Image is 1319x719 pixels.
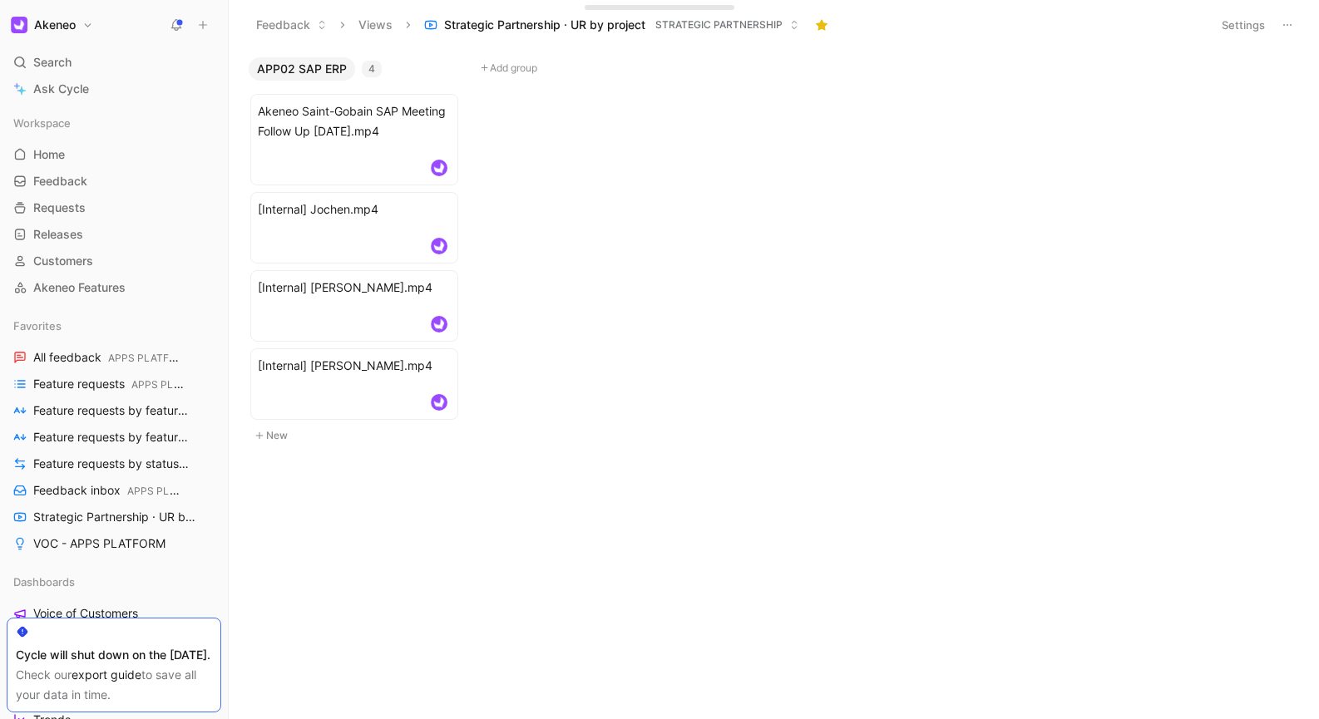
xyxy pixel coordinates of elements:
span: [Internal] Jochen.mp4 [258,199,451,219]
span: All feedback [33,349,180,367]
div: Workspace [7,111,221,135]
a: Feature requestsAPPS PLATFORM [7,372,221,396]
a: [Internal] [PERSON_NAME].mp4logo [250,270,458,342]
button: Add group [475,58,699,78]
button: Strategic Partnership · UR by projectSTRATEGIC PARTNERSHIP [417,12,807,37]
div: APP02 SAP ERP4New [242,50,475,454]
a: export guide [72,667,141,682]
button: AkeneoAkeneo [7,13,97,37]
button: New [249,426,468,446]
a: Feature requests by feature [7,398,221,423]
div: 4 [362,61,382,77]
div: Dashboards [7,569,221,594]
span: APPS PLATFORM [131,378,215,391]
span: Voice of Customers [33,605,138,622]
a: Strategic Partnership · UR by project [7,505,221,529]
span: STRATEGIC PARTNERSHIP [655,17,783,33]
a: [Internal] Jochen.mp4logo [250,192,458,263]
span: Strategic Partnership · UR by project [33,509,197,526]
div: Check our to save all your data in time. [16,665,212,705]
h1: Akeneo [34,17,76,32]
button: APP02 SAP ERP [249,57,355,81]
a: Voice of Customers [7,601,221,626]
span: APPS PLATFORM [108,352,192,364]
span: Feature requests by status [33,456,190,473]
span: Strategic Partnership · UR by project [444,17,645,33]
a: Customers [7,249,221,273]
a: Home [7,142,221,167]
div: Cycle will shut down on the [DATE]. [16,645,212,665]
a: Releases [7,222,221,247]
span: Workspace [13,115,71,131]
button: Feedback [249,12,334,37]
span: Dashboards [13,574,75,590]
img: logo [431,160,447,176]
img: logo [431,316,447,332]
span: Feature requests by feature [33,429,190,446]
span: APP02 SAP ERP [257,61,347,77]
span: Customers [33,253,93,269]
img: logo [431,238,447,254]
span: Feature requests by feature [33,402,190,420]
a: Akeneo Features [7,275,221,300]
a: Requests [7,195,221,220]
span: [Internal] [PERSON_NAME].mp4 [258,356,451,376]
a: [Internal] [PERSON_NAME].mp4logo [250,348,458,420]
div: Search [7,50,221,75]
a: Feedback inboxAPPS PLATFORM [7,478,221,503]
a: Feature requests by statusAPPS PLATFORM [7,451,221,476]
img: logo [431,394,447,411]
span: Akeneo Features [33,279,126,296]
span: VOC - APPS PLATFORM [33,535,165,552]
span: Home [33,146,65,163]
button: Views [351,12,400,37]
span: Akeneo Saint-Gobain SAP Meeting Follow Up [DATE].mp4 [258,101,451,141]
a: Feature requests by feature [7,425,221,450]
a: All feedbackAPPS PLATFORM [7,345,221,370]
span: Feedback [33,173,87,190]
a: VOC - APPS PLATFORM [7,531,221,556]
a: Feedback [7,169,221,194]
span: Feedback inbox [33,482,184,500]
div: Favorites [7,313,221,338]
span: Releases [33,226,83,243]
span: Requests [33,199,86,216]
span: Favorites [13,318,62,334]
span: Ask Cycle [33,79,89,99]
a: Ask Cycle [7,76,221,101]
button: Settings [1214,13,1272,37]
span: Search [33,52,72,72]
a: Akeneo Saint-Gobain SAP Meeting Follow Up [DATE].mp4logo [250,94,458,185]
span: [Internal] [PERSON_NAME].mp4 [258,278,451,298]
span: APPS PLATFORM [127,485,211,497]
span: Feature requests [33,376,185,393]
img: Akeneo [11,17,27,33]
